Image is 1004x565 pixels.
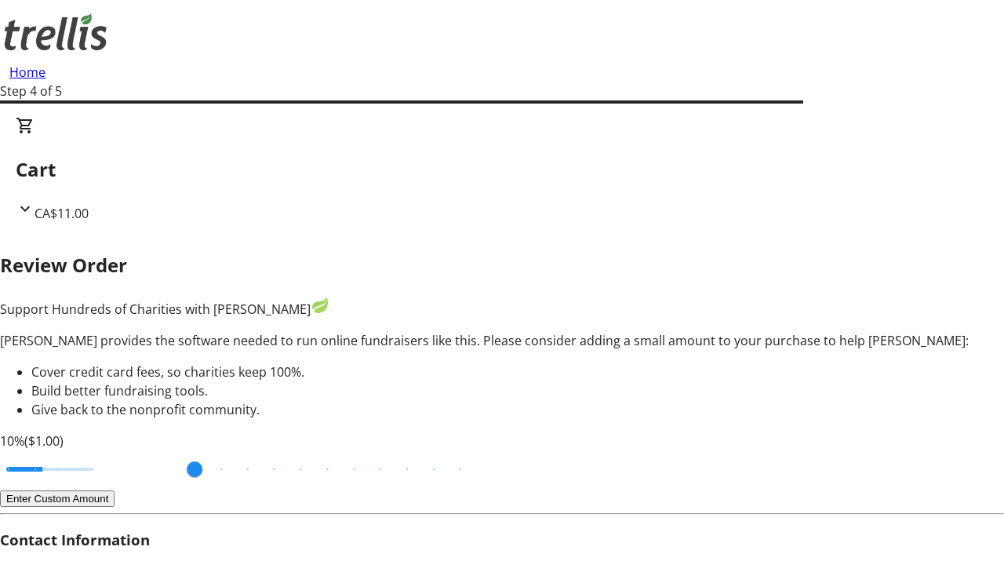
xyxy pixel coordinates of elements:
li: Cover credit card fees, so charities keep 100%. [31,363,1004,381]
h2: Cart [16,155,988,184]
div: CartCA$11.00 [16,116,988,223]
li: Give back to the nonprofit community. [31,400,1004,419]
li: Build better fundraising tools. [31,381,1004,400]
span: CA$11.00 [35,205,89,222]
